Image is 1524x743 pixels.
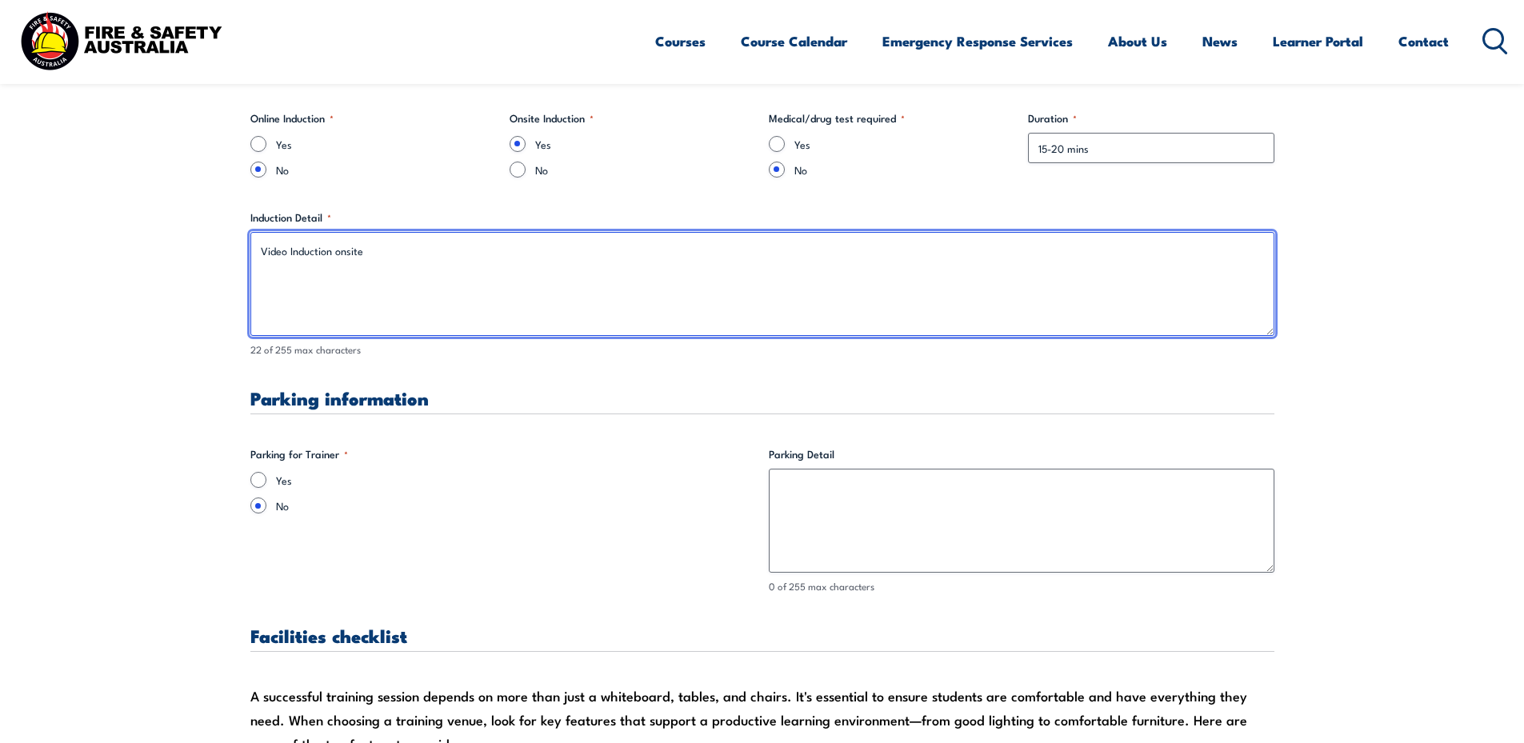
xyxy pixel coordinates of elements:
[250,342,1274,358] div: 22 of 255 max characters
[276,497,756,513] label: No
[1398,20,1449,62] a: Contact
[882,20,1073,62] a: Emergency Response Services
[535,162,756,178] label: No
[276,136,497,152] label: Yes
[276,472,756,488] label: Yes
[769,579,1274,594] div: 0 of 255 max characters
[250,446,348,462] legend: Parking for Trainer
[535,136,756,152] label: Yes
[1108,20,1167,62] a: About Us
[769,446,1274,462] label: Parking Detail
[794,162,1015,178] label: No
[655,20,706,62] a: Courses
[1273,20,1363,62] a: Learner Portal
[250,210,1274,226] label: Induction Detail
[250,110,334,126] legend: Online Induction
[1202,20,1238,62] a: News
[769,110,905,126] legend: Medical/drug test required
[276,162,497,178] label: No
[510,110,594,126] legend: Onsite Induction
[250,389,1274,407] h3: Parking information
[794,136,1015,152] label: Yes
[741,20,847,62] a: Course Calendar
[250,626,1274,645] h3: Facilities checklist
[1028,110,1274,126] label: Duration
